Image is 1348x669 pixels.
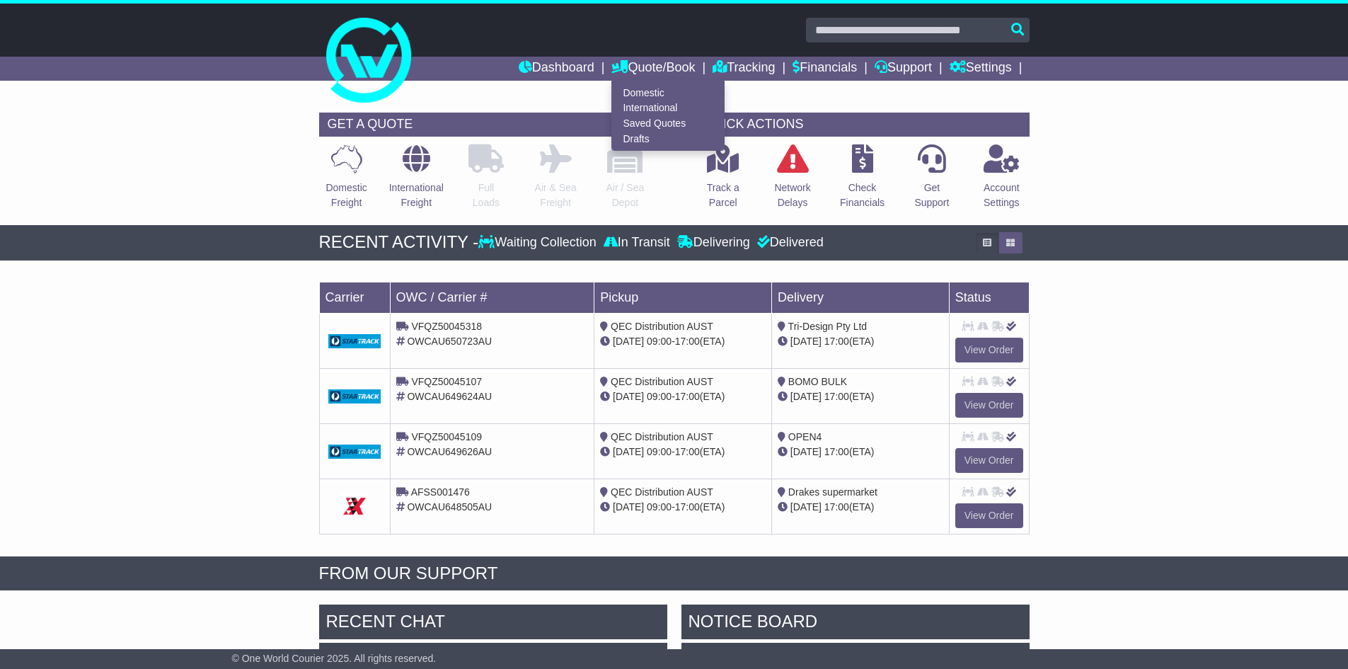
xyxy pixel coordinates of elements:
[600,500,766,515] div: - (ETA)
[790,391,822,402] span: [DATE]
[840,181,885,210] p: Check Financials
[407,501,492,513] span: OWCAU648505AU
[675,336,700,347] span: 17:00
[611,81,725,151] div: Quote/Book
[612,101,724,116] a: International
[647,501,672,513] span: 09:00
[319,282,390,313] td: Carrier
[788,431,822,442] span: OPEN4
[647,446,672,457] span: 09:00
[778,445,943,459] div: (ETA)
[955,338,1023,362] a: View Order
[675,391,700,402] span: 17:00
[914,144,950,218] a: GetSupport
[955,503,1023,528] a: View Order
[788,321,868,332] span: Tri-Design Pty Ltd
[950,57,1012,81] a: Settings
[328,389,381,404] img: GetCarrierServiceDarkLogo
[675,501,700,513] span: 17:00
[647,391,672,402] span: 09:00
[319,232,479,253] div: RECENT ACTIVITY -
[535,181,577,210] p: Air & Sea Freight
[388,144,444,218] a: InternationalFreight
[325,144,367,218] a: DomesticFreight
[613,336,644,347] span: [DATE]
[754,235,824,251] div: Delivered
[611,57,695,81] a: Quote/Book
[390,282,594,313] td: OWC / Carrier #
[611,321,713,332] span: QEC Distribution AUST
[984,181,1020,210] p: Account Settings
[319,564,1030,584] div: FROM OUR SUPPORT
[407,336,492,347] span: OWCAU650723AU
[949,282,1029,313] td: Status
[778,334,943,349] div: (ETA)
[788,486,877,498] span: Drakes supermarket
[389,181,444,210] p: International Freight
[606,181,645,210] p: Air / Sea Depot
[519,57,594,81] a: Dashboard
[773,144,811,218] a: NetworkDelays
[612,131,724,147] a: Drafts
[824,501,849,513] span: 17:00
[824,336,849,347] span: 17:00
[411,431,482,442] span: VFQZ50045109
[790,446,822,457] span: [DATE]
[600,389,766,404] div: - (ETA)
[612,116,724,132] a: Saved Quotes
[696,113,1030,137] div: QUICK ACTIONS
[983,144,1020,218] a: AccountSettings
[955,393,1023,418] a: View Order
[411,321,482,332] span: VFQZ50045318
[328,334,381,348] img: GetCarrierServiceDarkLogo
[824,446,849,457] span: 17:00
[955,448,1023,473] a: View Order
[407,446,492,457] span: OWCAU649626AU
[914,181,949,210] p: Get Support
[824,391,849,402] span: 17:00
[478,235,599,251] div: Waiting Collection
[706,144,740,218] a: Track aParcel
[611,376,713,387] span: QEC Distribution AUST
[771,282,949,313] td: Delivery
[340,492,369,520] img: GetCarrierServiceDarkLogo
[707,181,739,210] p: Track a Parcel
[790,501,822,513] span: [DATE]
[468,181,504,210] p: Full Loads
[681,605,1030,643] div: NOTICE BOARD
[326,181,367,210] p: Domestic Freight
[778,389,943,404] div: (ETA)
[328,445,381,459] img: GetCarrierServiceDarkLogo
[319,113,653,137] div: GET A QUOTE
[613,501,644,513] span: [DATE]
[713,57,775,81] a: Tracking
[675,446,700,457] span: 17:00
[674,235,754,251] div: Delivering
[788,376,847,387] span: BOMO BULK
[232,653,437,664] span: © One World Courier 2025. All rights reserved.
[875,57,932,81] a: Support
[793,57,857,81] a: Financials
[774,181,810,210] p: Network Delays
[411,486,470,498] span: AFSS001476
[594,282,772,313] td: Pickup
[778,500,943,515] div: (ETA)
[600,235,674,251] div: In Transit
[612,85,724,101] a: Domestic
[613,391,644,402] span: [DATE]
[839,144,885,218] a: CheckFinancials
[611,431,713,442] span: QEC Distribution AUST
[600,445,766,459] div: - (ETA)
[319,605,667,643] div: RECENT CHAT
[407,391,492,402] span: OWCAU649624AU
[611,486,713,498] span: QEC Distribution AUST
[647,336,672,347] span: 09:00
[613,446,644,457] span: [DATE]
[600,334,766,349] div: - (ETA)
[411,376,482,387] span: VFQZ50045107
[790,336,822,347] span: [DATE]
